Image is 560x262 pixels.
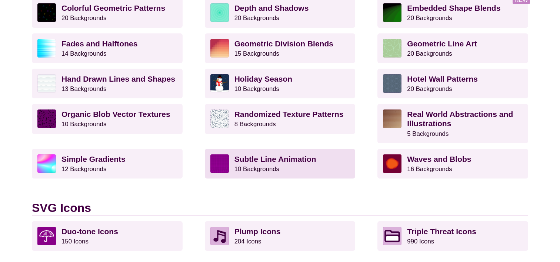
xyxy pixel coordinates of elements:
[407,166,452,173] small: 16 Backgrounds
[61,4,165,12] strong: Colorful Geometric Patterns
[234,39,333,48] strong: Geometric Division Blends
[407,39,477,48] strong: Geometric Line Art
[377,221,528,251] a: Triple Threat Icons990 Icons
[383,74,401,93] img: intersecting outlined circles formation pattern
[234,155,316,163] strong: Subtle Line Animation
[407,85,452,92] small: 20 Backgrounds
[37,154,56,173] img: colorful radial mesh gradient rainbow
[383,39,401,58] img: geometric web of connecting lines
[210,154,229,173] img: a line grid with a slope perspective
[234,4,309,12] strong: Depth and Shadows
[61,238,89,245] small: 150 Icons
[383,227,401,245] img: Folder icon
[210,3,229,22] img: green layered rings within rings
[32,221,183,251] a: Duo-tone Icons150 Icons
[383,109,401,128] img: wooden floor pattern
[407,238,434,245] small: 990 Icons
[383,154,401,173] img: various uneven centered blobs
[234,110,344,118] strong: Randomized Texture Patterns
[61,50,106,57] small: 14 Backgrounds
[377,149,528,179] a: Waves and Blobs16 Backgrounds
[407,4,500,12] strong: Embedded Shape Blends
[234,121,276,128] small: 8 Backgrounds
[205,221,356,251] a: Plump Icons204 Icons
[407,110,513,128] strong: Real World Abstractions and Illustrations
[61,39,137,48] strong: Fades and Halftones
[407,130,449,137] small: 5 Backgrounds
[37,39,56,58] img: blue lights stretching horizontally over white
[234,166,279,173] small: 10 Backgrounds
[377,104,528,143] a: Real World Abstractions and Illustrations5 Backgrounds
[61,121,106,128] small: 10 Backgrounds
[32,104,183,134] a: Organic Blob Vector Textures10 Backgrounds
[205,149,356,179] a: Subtle Line Animation10 Backgrounds
[407,75,478,83] strong: Hotel Wall Patterns
[205,104,356,134] a: Randomized Texture Patterns8 Backgrounds
[407,14,452,22] small: 20 Backgrounds
[210,74,229,93] img: vector art snowman with black hat, branch arms, and carrot nose
[61,75,175,83] strong: Hand Drawn Lines and Shapes
[61,14,106,22] small: 20 Backgrounds
[32,33,183,63] a: Fades and Halftones14 Backgrounds
[234,238,261,245] small: 204 Icons
[32,69,183,98] a: Hand Drawn Lines and Shapes13 Backgrounds
[37,109,56,128] img: Purple vector splotches
[407,155,471,163] strong: Waves and Blobs
[407,50,452,57] small: 20 Backgrounds
[377,33,528,63] a: Geometric Line Art20 Backgrounds
[383,3,401,22] img: green to black rings rippling away from corner
[37,227,56,245] img: umbrella icon
[37,3,56,22] img: a rainbow pattern of outlined geometric shapes
[407,227,476,236] strong: Triple Threat Icons
[61,166,106,173] small: 12 Backgrounds
[32,149,183,179] a: Simple Gradients12 Backgrounds
[210,227,229,245] img: Musical note icon
[205,69,356,98] a: Holiday Season10 Backgrounds
[234,227,281,236] strong: Plump Icons
[234,75,292,83] strong: Holiday Season
[234,50,279,57] small: 15 Backgrounds
[234,85,279,92] small: 10 Backgrounds
[61,227,118,236] strong: Duo-tone Icons
[377,69,528,98] a: Hotel Wall Patterns20 Backgrounds
[205,33,356,63] a: Geometric Division Blends15 Backgrounds
[61,85,106,92] small: 13 Backgrounds
[37,74,56,93] img: white subtle wave background
[210,39,229,58] img: red-to-yellow gradient large pixel grid
[234,14,279,22] small: 20 Backgrounds
[61,110,170,118] strong: Organic Blob Vector Textures
[210,109,229,128] img: gray texture pattern on white
[32,201,528,215] h2: SVG Icons
[61,155,126,163] strong: Simple Gradients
